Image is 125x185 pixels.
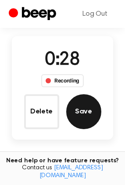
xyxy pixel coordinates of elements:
a: Beep [9,6,58,23]
a: Log Out [74,3,116,24]
button: Delete Audio Record [24,94,59,129]
span: 0:28 [45,51,80,69]
div: Recording [41,74,84,87]
span: Contact us [5,164,120,180]
button: Save Audio Record [66,94,101,129]
a: [EMAIL_ADDRESS][DOMAIN_NAME] [39,165,103,179]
